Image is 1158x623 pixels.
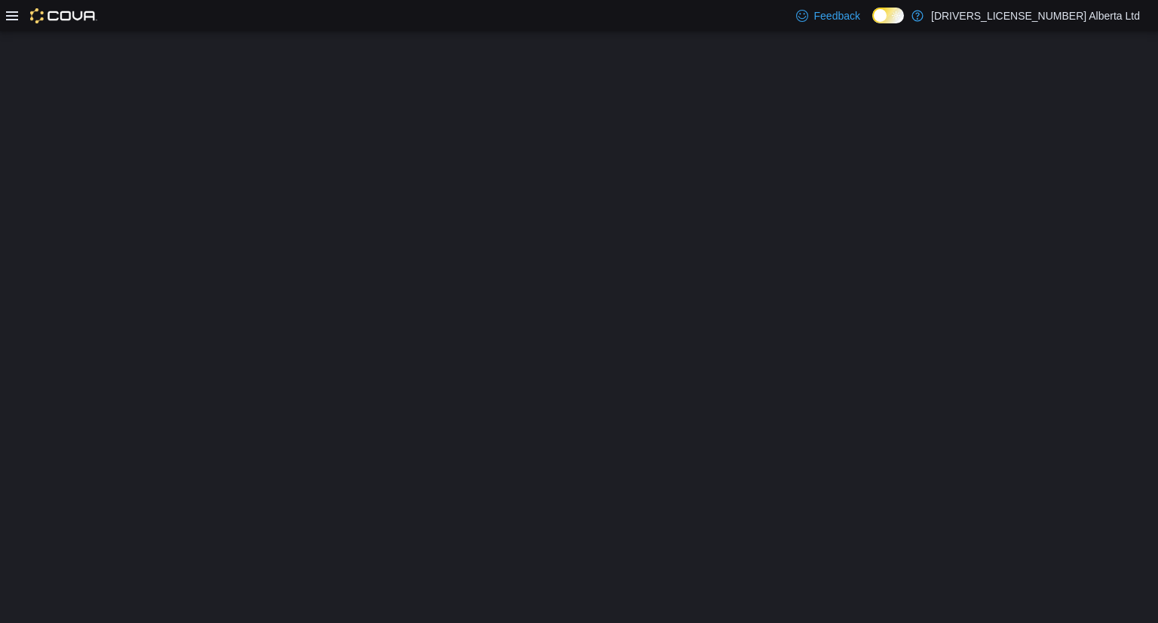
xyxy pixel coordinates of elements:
[790,1,866,31] a: Feedback
[872,8,904,23] input: Dark Mode
[931,7,1140,25] p: [DRIVERS_LICENSE_NUMBER] Alberta Ltd
[814,8,860,23] span: Feedback
[30,8,97,23] img: Cova
[872,23,873,24] span: Dark Mode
